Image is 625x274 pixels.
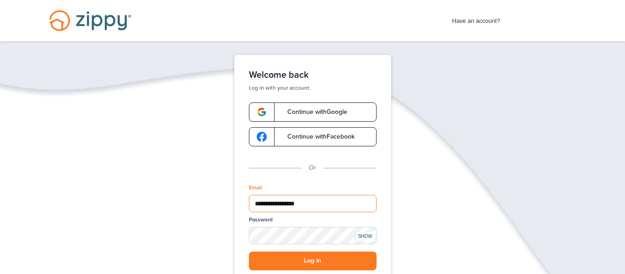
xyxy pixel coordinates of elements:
input: Password [249,227,377,244]
img: google-logo [257,132,267,142]
a: google-logoContinue withFacebook [249,127,377,146]
div: SHOW [355,232,375,241]
span: Continue with Google [278,109,347,115]
button: Log in [249,252,377,270]
span: Continue with Facebook [278,134,355,140]
p: Log in with your account. [249,84,377,91]
h1: Welcome back [249,70,377,81]
p: Or [309,163,316,173]
label: Password [249,216,273,224]
label: Email [249,184,262,192]
span: Have an account? [452,11,500,26]
img: google-logo [257,107,267,117]
input: Email [249,195,377,212]
a: google-logoContinue withGoogle [249,102,377,122]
